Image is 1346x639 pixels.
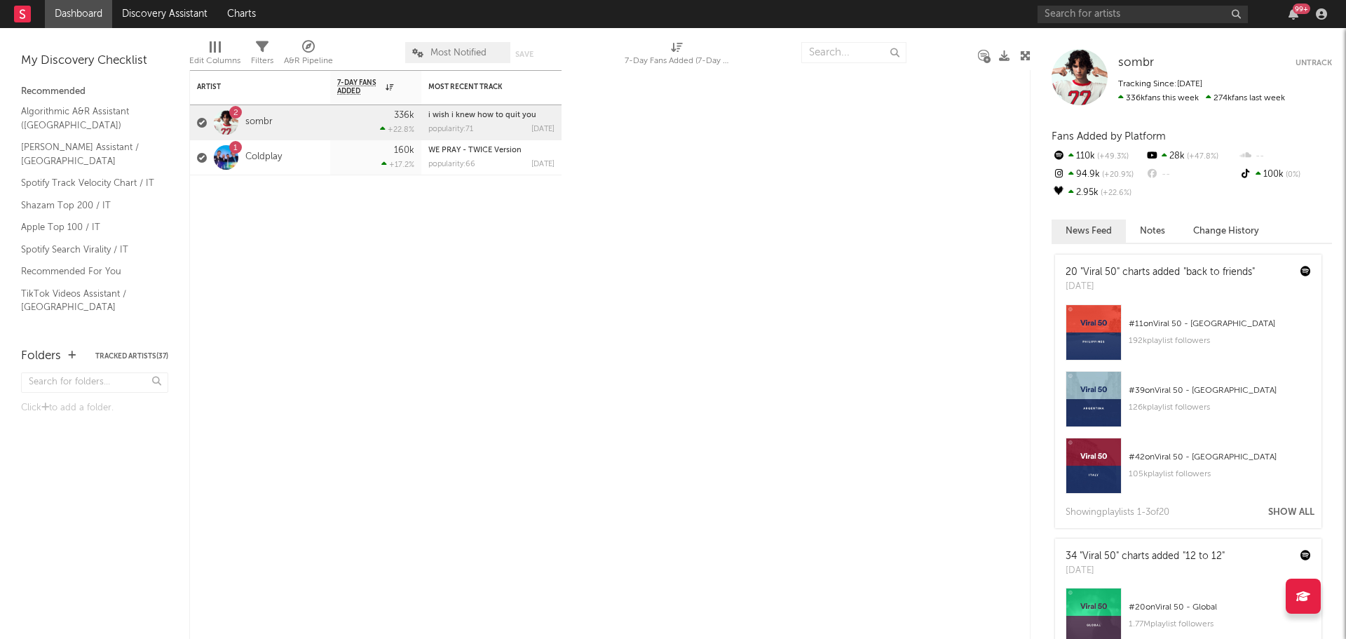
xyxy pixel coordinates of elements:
button: Change History [1179,220,1273,243]
div: 99 + [1293,4,1310,14]
button: 99+ [1289,8,1298,20]
span: Most Notified [430,48,487,58]
input: Search for artists [1038,6,1248,23]
div: 7-Day Fans Added (7-Day Fans Added) [625,53,730,69]
div: Edit Columns [189,35,240,76]
a: Spotify Track Velocity Chart / IT [21,175,154,191]
div: A&R Pipeline [284,53,333,69]
a: WE PRAY - TWICE Version [428,147,522,154]
div: +17.2 % [381,160,414,169]
div: 34 "Viral 50" charts added [1066,549,1225,564]
div: # 42 on Viral 50 - [GEOGRAPHIC_DATA] [1129,449,1311,466]
button: Save [515,51,533,58]
button: News Feed [1052,220,1126,243]
div: # 20 on Viral 50 - Global [1129,599,1311,616]
div: +22.8 % [380,125,414,134]
div: 192k playlist followers [1129,332,1311,349]
div: 20 "Viral 50" charts added [1066,265,1255,280]
div: Filters [251,53,273,69]
div: My Discovery Checklist [21,53,168,69]
a: Algorithmic A&R Assistant ([GEOGRAPHIC_DATA]) [21,104,154,133]
a: Shazam Top 200 / IT [21,198,154,213]
span: +20.9 % [1100,171,1134,179]
a: #11onViral 50 - [GEOGRAPHIC_DATA]192kplaylist followers [1055,304,1321,371]
div: 94.9k [1052,166,1145,184]
div: Folders [21,348,61,365]
span: +22.6 % [1099,189,1131,197]
div: 7-Day Fans Added (7-Day Fans Added) [625,35,730,76]
button: Untrack [1296,56,1332,70]
span: +47.8 % [1185,153,1218,161]
div: -- [1145,166,1238,184]
a: Coldplay [245,152,282,163]
div: 126k playlist followers [1129,399,1311,416]
div: Artist [197,83,302,91]
div: [DATE] [1066,280,1255,294]
a: #39onViral 50 - [GEOGRAPHIC_DATA]126kplaylist followers [1055,371,1321,438]
button: Tracked Artists(37) [95,353,168,360]
button: Show All [1268,508,1314,517]
div: popularity: 66 [428,161,475,168]
span: Tracking Since: [DATE] [1118,80,1202,88]
a: "back to friends" [1183,267,1255,277]
div: A&R Pipeline [284,35,333,76]
input: Search... [801,42,906,63]
span: sombr [1118,57,1154,69]
div: Click to add a folder. [21,400,168,417]
div: Showing playlist s 1- 3 of 20 [1066,504,1169,521]
div: 28k [1145,147,1238,166]
button: Notes [1126,220,1179,243]
div: [DATE] [531,161,555,168]
a: sombr [1118,56,1154,70]
div: WE PRAY - TWICE Version [428,147,555,154]
div: # 11 on Viral 50 - [GEOGRAPHIC_DATA] [1129,316,1311,332]
a: i wish i knew how to quit you [428,112,536,119]
span: 7-Day Fans Added [337,79,382,95]
div: i wish i knew how to quit you [428,112,555,119]
div: Most Recent Track [428,83,533,91]
div: 1.77M playlist followers [1129,616,1311,633]
div: popularity: 71 [428,126,473,133]
a: TikTok Sounds Assistant / [GEOGRAPHIC_DATA] [21,322,154,351]
div: Filters [251,35,273,76]
div: Edit Columns [189,53,240,69]
input: Search for folders... [21,372,168,393]
div: 2.95k [1052,184,1145,202]
div: Recommended [21,83,168,100]
div: [DATE] [531,126,555,133]
span: 274k fans last week [1118,94,1285,102]
div: 336k [394,111,414,120]
span: 0 % [1284,171,1300,179]
a: Spotify Search Virality / IT [21,242,154,257]
div: 100k [1239,166,1332,184]
span: +49.3 % [1095,153,1129,161]
a: sombr [245,116,273,128]
a: #42onViral 50 - [GEOGRAPHIC_DATA]105kplaylist followers [1055,438,1321,504]
div: 160k [394,146,414,155]
div: -- [1239,147,1332,166]
a: [PERSON_NAME] Assistant / [GEOGRAPHIC_DATA] [21,140,154,168]
a: Recommended For You [21,264,154,279]
div: 105k playlist followers [1129,466,1311,483]
span: Fans Added by Platform [1052,131,1166,142]
span: 336k fans this week [1118,94,1199,102]
div: # 39 on Viral 50 - [GEOGRAPHIC_DATA] [1129,382,1311,399]
div: 110k [1052,147,1145,166]
div: [DATE] [1066,564,1225,578]
a: Apple Top 100 / IT [21,220,154,235]
a: TikTok Videos Assistant / [GEOGRAPHIC_DATA] [21,286,154,315]
a: "12 to 12" [1183,551,1225,561]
